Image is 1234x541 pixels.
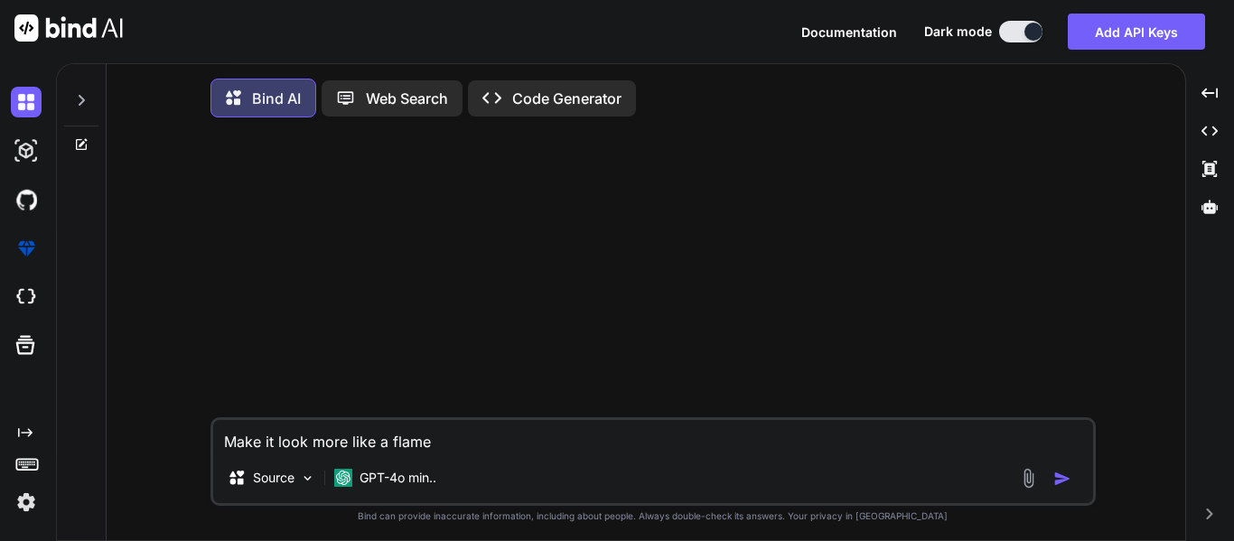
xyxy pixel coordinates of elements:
button: Add API Keys [1068,14,1205,50]
button: Documentation [801,23,897,42]
p: Bind can provide inaccurate information, including about people. Always double-check its answers.... [210,509,1096,523]
img: icon [1053,470,1071,488]
span: Dark mode [924,23,992,41]
p: Code Generator [512,88,622,109]
img: attachment [1018,468,1039,489]
img: GPT-4o mini [334,469,352,487]
img: darkAi-studio [11,135,42,166]
img: Bind AI [14,14,123,42]
img: premium [11,233,42,264]
textarea: Make it look more like a flame [213,420,1093,452]
img: settings [11,487,42,518]
img: cloudideIcon [11,282,42,312]
p: Bind AI [252,88,301,109]
p: Web Search [366,88,448,109]
p: Source [253,469,294,487]
img: Pick Models [300,471,315,486]
span: Documentation [801,24,897,40]
p: GPT-4o min.. [360,469,436,487]
img: darkChat [11,87,42,117]
img: githubDark [11,184,42,215]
